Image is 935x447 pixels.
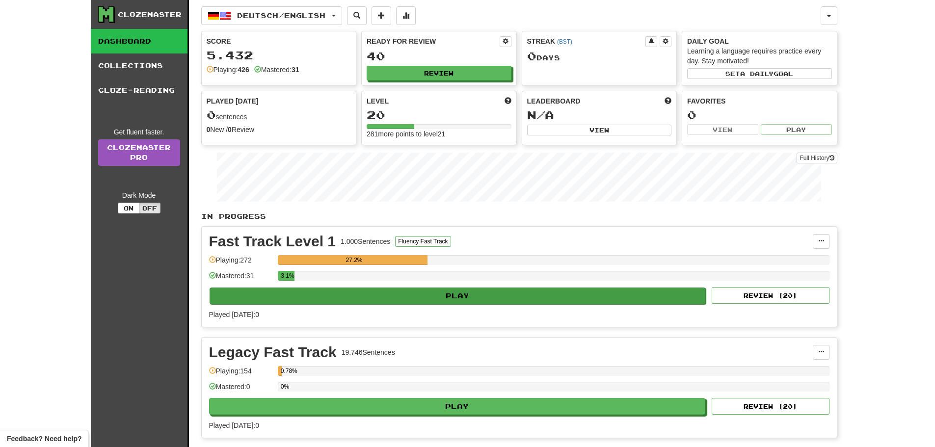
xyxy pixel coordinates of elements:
[91,53,187,78] a: Collections
[209,398,706,415] button: Play
[209,311,259,318] span: Played [DATE]: 0
[557,38,572,45] a: (BST)
[228,126,232,133] strong: 0
[527,125,672,135] button: View
[207,109,351,122] div: sentences
[505,96,511,106] span: Score more points to level up
[281,366,282,376] div: 0.78%
[207,125,351,134] div: New / Review
[687,109,832,121] div: 0
[712,287,829,304] button: Review (20)
[209,234,336,249] div: Fast Track Level 1
[207,65,249,75] div: Playing:
[687,124,758,135] button: View
[341,237,390,246] div: 1.000 Sentences
[527,49,536,63] span: 0
[367,96,389,106] span: Level
[367,109,511,121] div: 20
[367,50,511,62] div: 40
[367,66,511,80] button: Review
[98,190,180,200] div: Dark Mode
[687,96,832,106] div: Favorites
[367,129,511,139] div: 281 more points to level 21
[209,421,259,429] span: Played [DATE]: 0
[395,236,451,247] button: Fluency Fast Track
[207,126,211,133] strong: 0
[396,6,416,25] button: More stats
[761,124,832,135] button: Play
[210,288,706,304] button: Play
[7,434,81,444] span: Open feedback widget
[118,203,139,213] button: On
[281,255,427,265] div: 27.2%
[201,6,342,25] button: Deutsch/English
[367,36,500,46] div: Ready for Review
[201,211,837,221] p: In Progress
[281,271,295,281] div: 3.1%
[342,347,395,357] div: 19.746 Sentences
[98,127,180,137] div: Get fluent faster.
[118,10,182,20] div: Clozemaster
[98,139,180,166] a: ClozemasterPro
[254,65,299,75] div: Mastered:
[527,108,554,122] span: N/A
[687,36,832,46] div: Daily Goal
[91,29,187,53] a: Dashboard
[527,36,646,46] div: Streak
[209,271,273,287] div: Mastered: 31
[292,66,299,74] strong: 31
[209,366,273,382] div: Playing: 154
[238,66,249,74] strong: 426
[207,108,216,122] span: 0
[209,255,273,271] div: Playing: 272
[139,203,160,213] button: Off
[347,6,367,25] button: Search sentences
[207,49,351,61] div: 5.432
[207,36,351,46] div: Score
[527,50,672,63] div: Day s
[527,96,581,106] span: Leaderboard
[209,345,337,360] div: Legacy Fast Track
[372,6,391,25] button: Add sentence to collection
[237,11,325,20] span: Deutsch / English
[207,96,259,106] span: Played [DATE]
[91,78,187,103] a: Cloze-Reading
[797,153,837,163] button: Full History
[209,382,273,398] div: Mastered: 0
[665,96,671,106] span: This week in points, UTC
[740,70,774,77] span: a daily
[687,68,832,79] button: Seta dailygoal
[687,46,832,66] div: Learning a language requires practice every day. Stay motivated!
[712,398,829,415] button: Review (20)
